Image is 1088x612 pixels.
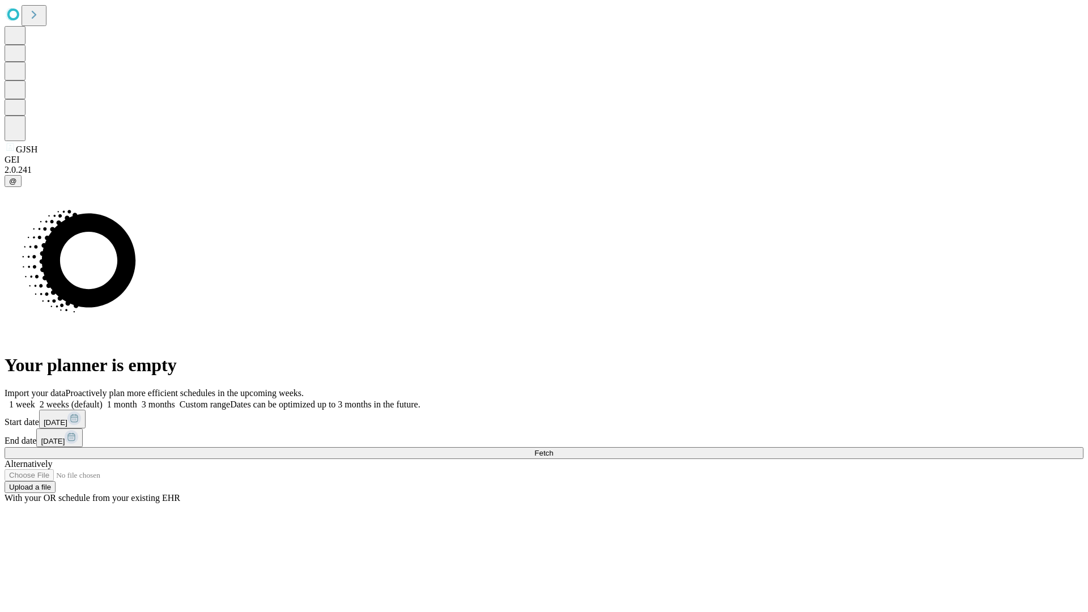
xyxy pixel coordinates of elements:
span: 1 month [107,399,137,409]
span: Import your data [5,388,66,398]
span: With your OR schedule from your existing EHR [5,493,180,503]
h1: Your planner is empty [5,355,1083,376]
span: [DATE] [41,437,65,445]
button: Fetch [5,447,1083,459]
div: End date [5,428,1083,447]
div: Start date [5,410,1083,428]
span: 3 months [142,399,175,409]
span: Custom range [180,399,230,409]
span: @ [9,177,17,185]
button: [DATE] [36,428,83,447]
div: 2.0.241 [5,165,1083,175]
span: 2 weeks (default) [40,399,103,409]
span: Proactively plan more efficient schedules in the upcoming weeks. [66,388,304,398]
button: [DATE] [39,410,86,428]
span: Alternatively [5,459,52,469]
div: GEI [5,155,1083,165]
button: @ [5,175,22,187]
span: [DATE] [44,418,67,427]
button: Upload a file [5,481,56,493]
span: Dates can be optimized up to 3 months in the future. [230,399,420,409]
span: 1 week [9,399,35,409]
span: Fetch [534,449,553,457]
span: GJSH [16,144,37,154]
